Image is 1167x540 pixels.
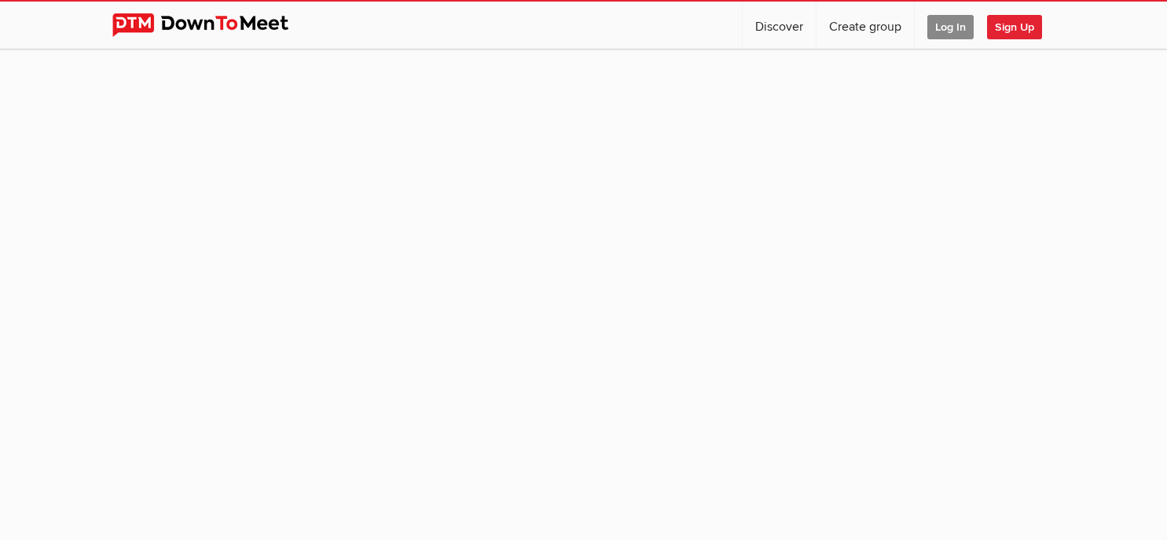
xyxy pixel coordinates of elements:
span: Log In [927,15,974,39]
img: DownToMeet [112,13,313,37]
a: Discover [743,2,816,49]
a: Sign Up [987,2,1055,49]
a: Log In [915,2,986,49]
a: Create group [817,2,914,49]
span: Sign Up [987,15,1042,39]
